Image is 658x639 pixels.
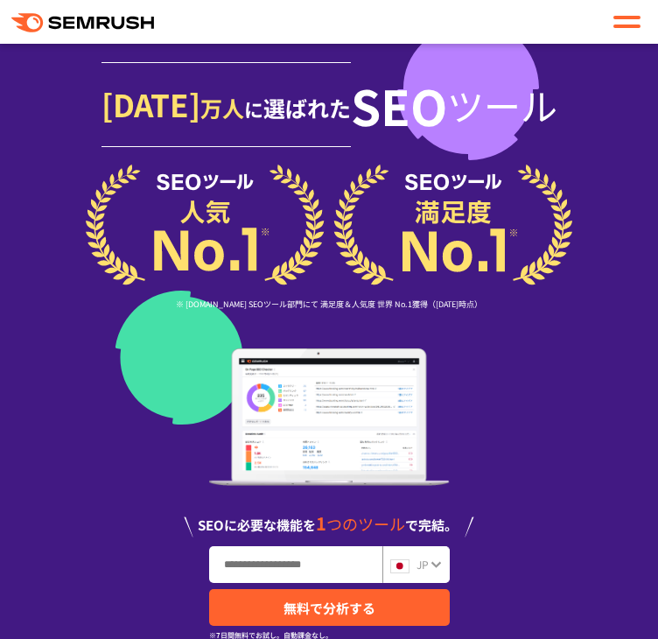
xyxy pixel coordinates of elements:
[210,547,381,582] input: URL、キーワードを入力してください
[405,516,458,534] span: で完結。
[447,84,557,126] span: ツール
[101,81,200,126] span: [DATE]
[283,599,375,617] span: 無料で分析する
[416,557,429,572] span: JP
[28,512,630,537] div: SEOに必要な機能を
[200,92,244,123] span: 万人
[326,512,405,535] span: つのツール
[28,285,630,318] div: ※ [DOMAIN_NAME] SEOツール部門にて 満足度＆人気度 世界 No.1獲得（[DATE]時点）
[209,589,450,626] a: 無料で分析する
[263,92,351,123] span: 選ばれた
[316,510,326,536] span: 1
[244,95,263,123] span: に
[351,84,447,126] span: SEO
